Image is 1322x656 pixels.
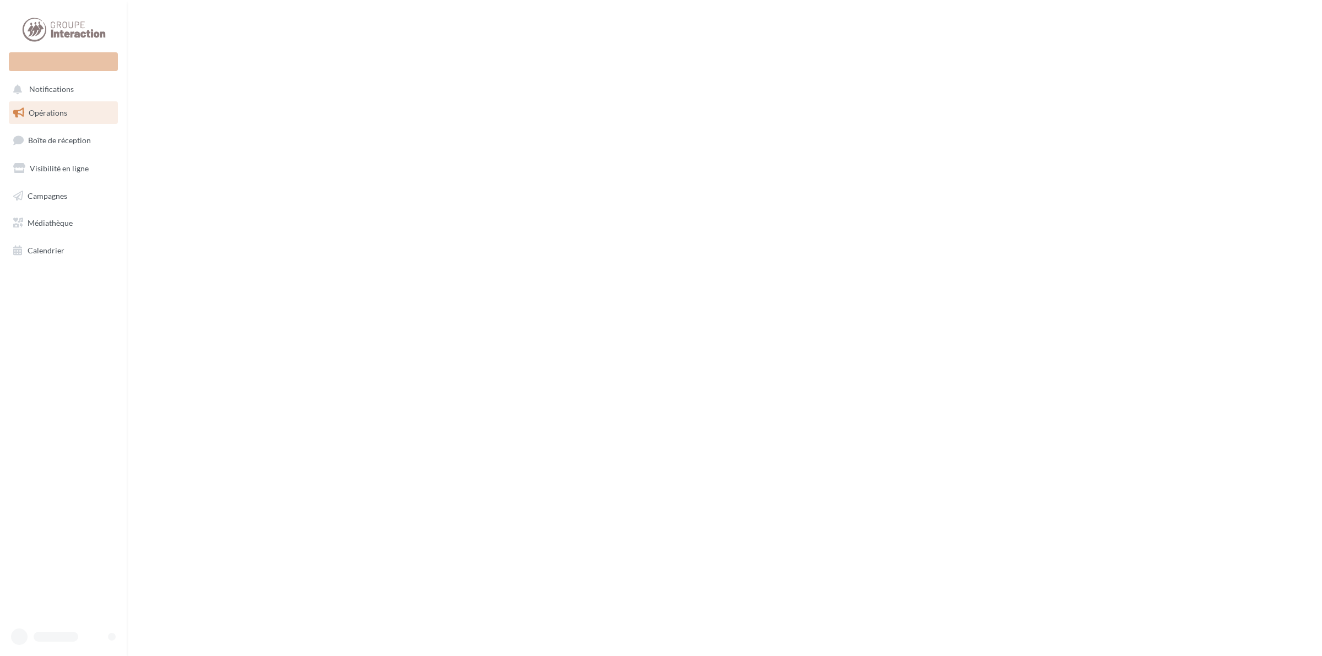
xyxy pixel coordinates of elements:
a: Visibilité en ligne [7,157,120,180]
span: Opérations [29,108,67,117]
a: Médiathèque [7,212,120,235]
a: Calendrier [7,239,120,262]
span: Campagnes [28,191,67,200]
span: Calendrier [28,246,64,255]
a: Boîte de réception [7,128,120,152]
span: Visibilité en ligne [30,164,89,173]
a: Campagnes [7,185,120,208]
div: Nouvelle campagne [9,52,118,71]
span: Notifications [29,85,74,94]
span: Médiathèque [28,218,73,227]
a: Opérations [7,101,120,124]
span: Boîte de réception [28,135,91,145]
